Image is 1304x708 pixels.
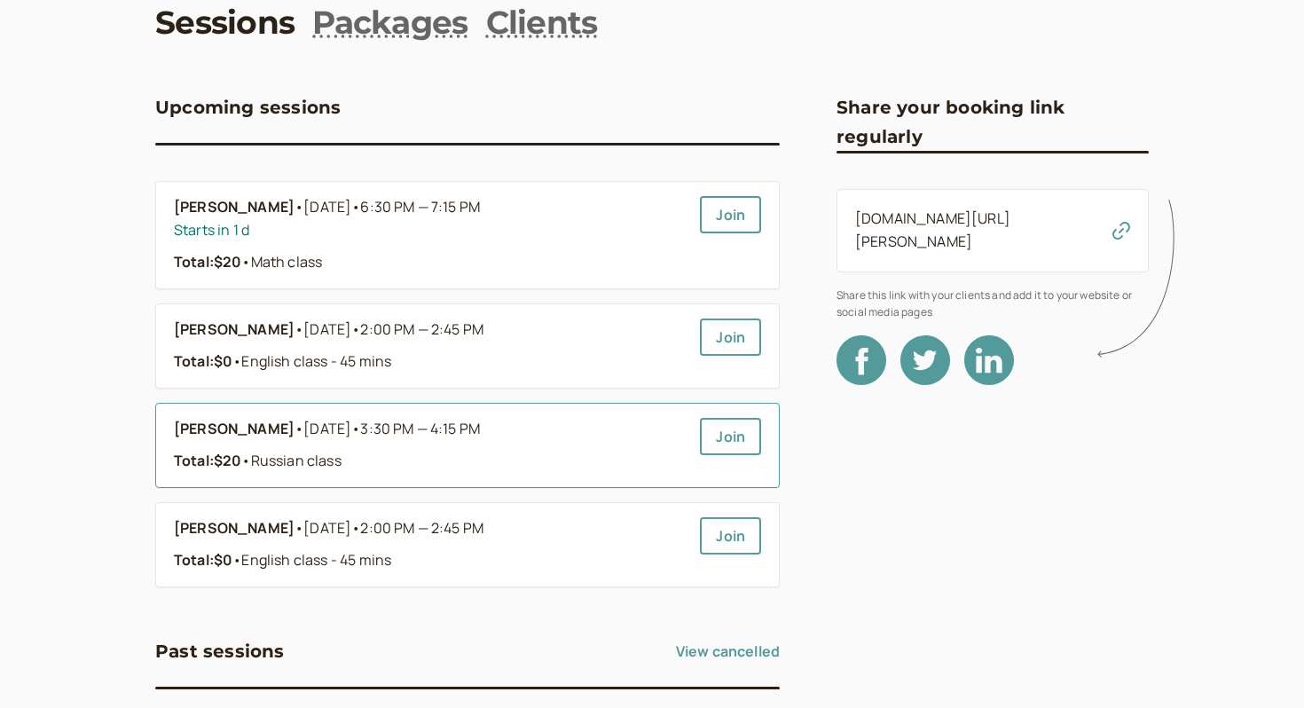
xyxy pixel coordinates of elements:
span: 3:30 PM — 4:15 PM [360,419,480,438]
b: [PERSON_NAME] [174,319,295,342]
span: [DATE] [303,517,483,540]
span: [DATE] [303,418,480,441]
a: Join [700,418,761,455]
span: • [351,197,360,216]
a: [PERSON_NAME]•[DATE]•3:30 PM — 4:15 PMTotal:$20•Russian class [174,418,686,473]
div: Starts in 1 d [174,219,686,242]
span: • [232,550,241,570]
span: Russian class [241,451,341,470]
a: View cancelled [676,637,780,665]
span: • [295,196,303,219]
a: [PERSON_NAME]•[DATE]•2:00 PM — 2:45 PMTotal:$0•English class - 45 mins [174,517,686,572]
span: • [351,518,360,538]
b: [PERSON_NAME] [174,196,295,219]
strong: Total: $0 [174,351,232,371]
span: • [295,418,303,441]
h3: Past sessions [155,637,285,665]
b: [PERSON_NAME] [174,517,295,540]
span: English class - 45 mins [232,550,391,570]
b: [PERSON_NAME] [174,418,295,441]
a: [DOMAIN_NAME][URL][PERSON_NAME] [855,208,1010,251]
a: Join [700,517,761,555]
a: Join [700,196,761,233]
h3: Upcoming sessions [155,93,341,122]
span: 6:30 PM — 7:15 PM [360,197,480,216]
span: 2:00 PM — 2:45 PM [360,319,483,339]
span: • [232,351,241,371]
span: Share this link with your clients and add it to your website or social media pages [837,287,1149,321]
span: Math class [241,252,322,271]
span: [DATE] [303,196,480,219]
strong: Total: $20 [174,252,241,271]
iframe: Chat Widget [1215,623,1304,708]
span: • [295,517,303,540]
strong: Total: $20 [174,451,241,470]
span: • [351,319,360,339]
span: 2:00 PM — 2:45 PM [360,518,483,538]
span: [DATE] [303,319,483,342]
span: • [241,451,250,470]
strong: Total: $0 [174,550,232,570]
a: [PERSON_NAME]•[DATE]•6:30 PM — 7:15 PMStarts in 1 dTotal:$20•Math class [174,196,686,274]
span: • [241,252,250,271]
span: English class - 45 mins [232,351,391,371]
a: [PERSON_NAME]•[DATE]•2:00 PM — 2:45 PMTotal:$0•English class - 45 mins [174,319,686,374]
a: Join [700,319,761,356]
h3: Share your booking link regularly [837,93,1149,151]
span: • [295,319,303,342]
span: • [351,419,360,438]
